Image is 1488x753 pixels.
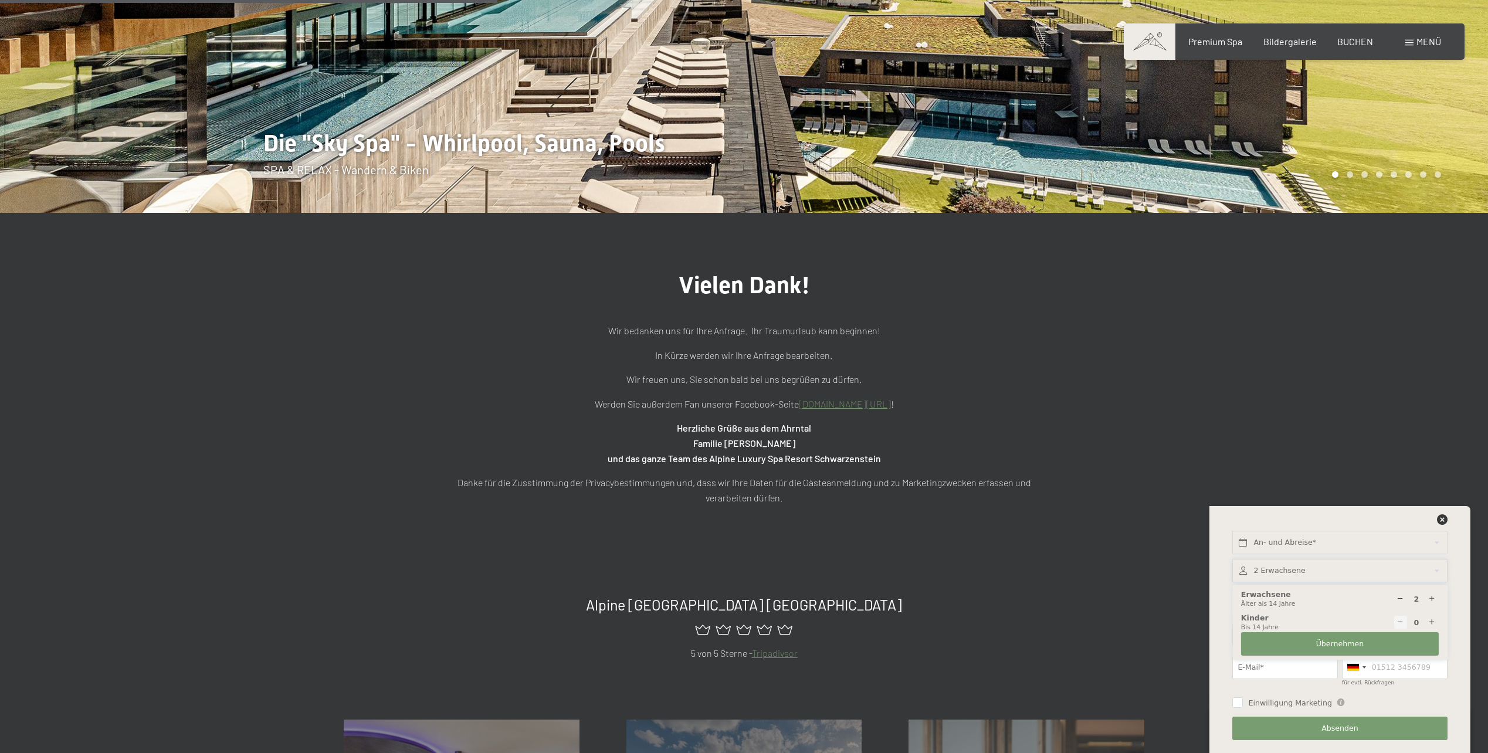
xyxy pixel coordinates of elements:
[1241,632,1439,656] button: Übernehmen
[1337,36,1373,47] a: BUCHEN
[1263,36,1317,47] a: Bildergalerie
[1347,171,1353,178] div: Carousel Page 2
[1391,171,1397,178] div: Carousel Page 5
[1435,171,1441,178] div: Carousel Page 8
[1342,655,1448,679] input: 01512 3456789
[1361,171,1368,178] div: Carousel Page 3
[799,398,891,409] a: [DOMAIN_NAME][URL]
[1405,171,1412,178] div: Carousel Page 6
[752,647,798,659] a: Tripadivsor
[1342,680,1394,686] label: für evtl. Rückfragen
[451,323,1038,338] p: Wir bedanken uns für Ihre Anfrage. Ihr Traumurlaub kann beginnen!
[586,596,902,613] span: Alpine [GEOGRAPHIC_DATA] [GEOGRAPHIC_DATA]
[1416,36,1441,47] span: Menü
[679,272,810,299] span: Vielen Dank!
[1420,171,1426,178] div: Carousel Page 7
[1376,171,1382,178] div: Carousel Page 4
[344,646,1144,661] p: 5 von 5 Sterne -
[1232,717,1447,741] button: Absenden
[1248,698,1332,708] span: Einwilligung Marketing
[451,475,1038,505] p: Danke für die Zusstimmung der Privacybestimmungen und, dass wir Ihre Daten für die Gästeanmeldung...
[1328,171,1441,178] div: Carousel Pagination
[608,422,881,463] strong: Herzliche Grüße aus dem Ahrntal Familie [PERSON_NAME] und das ganze Team des Alpine Luxury Spa Re...
[451,348,1038,363] p: In Kürze werden wir Ihre Anfrage bearbeiten.
[1188,36,1242,47] a: Premium Spa
[451,396,1038,412] p: Werden Sie außerdem Fan unserer Facebook-Seite !
[1332,171,1338,178] div: Carousel Page 1 (Current Slide)
[1316,639,1364,649] span: Übernehmen
[451,372,1038,387] p: Wir freuen uns, Sie schon bald bei uns begrüßen zu dürfen.
[1343,656,1370,679] div: Germany (Deutschland): +49
[1321,723,1358,734] span: Absenden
